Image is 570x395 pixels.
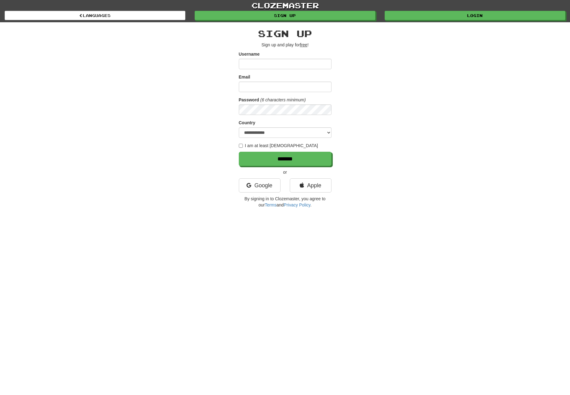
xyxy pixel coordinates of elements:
em: (6 characters minimum) [260,97,306,102]
u: free [300,42,307,47]
input: I am at least [DEMOGRAPHIC_DATA] [239,144,243,148]
a: Terms [265,202,277,207]
a: Languages [5,11,185,20]
a: Privacy Policy [284,202,310,207]
label: Username [239,51,260,57]
p: or [239,169,331,175]
p: By signing in to Clozemaster, you agree to our and . [239,196,331,208]
a: Google [239,178,281,193]
label: I am at least [DEMOGRAPHIC_DATA] [239,142,318,149]
a: Sign up [195,11,375,20]
label: Email [239,74,250,80]
a: Apple [290,178,331,193]
p: Sign up and play for ! [239,42,331,48]
a: Login [385,11,565,20]
h2: Sign up [239,28,331,39]
label: Password [239,97,259,103]
label: Country [239,120,255,126]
